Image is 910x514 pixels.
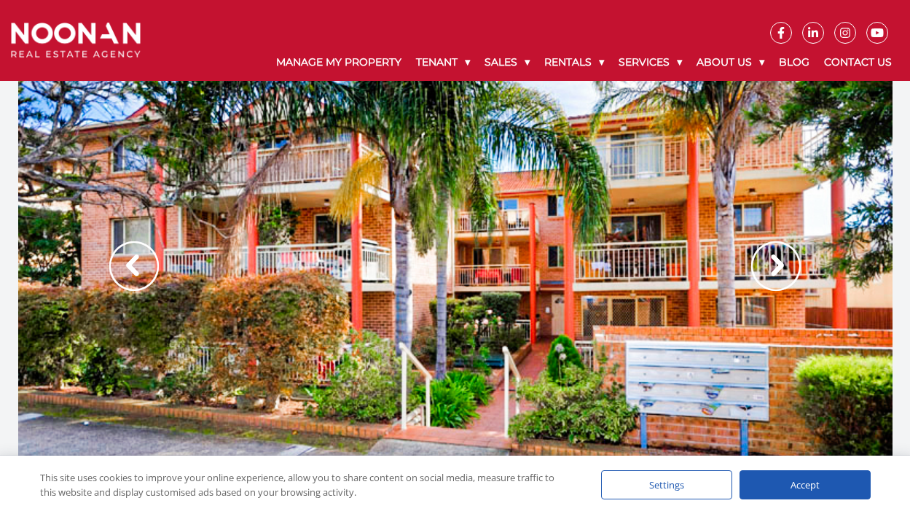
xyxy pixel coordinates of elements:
a: Manage My Property [269,44,409,81]
img: Noonan Real Estate Agency [11,23,141,58]
a: About Us [689,44,772,81]
a: Rentals [537,44,611,81]
a: Services [611,44,689,81]
a: Contact Us [817,44,899,81]
a: Tenant [409,44,477,81]
div: Accept [740,470,871,499]
div: This site uses cookies to improve your online experience, allow you to share content on social me... [40,470,572,499]
div: Settings [601,470,732,499]
a: Sales [477,44,537,81]
img: Arrow slider [109,241,159,291]
a: Blog [772,44,817,81]
img: Arrow slider [751,241,801,291]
